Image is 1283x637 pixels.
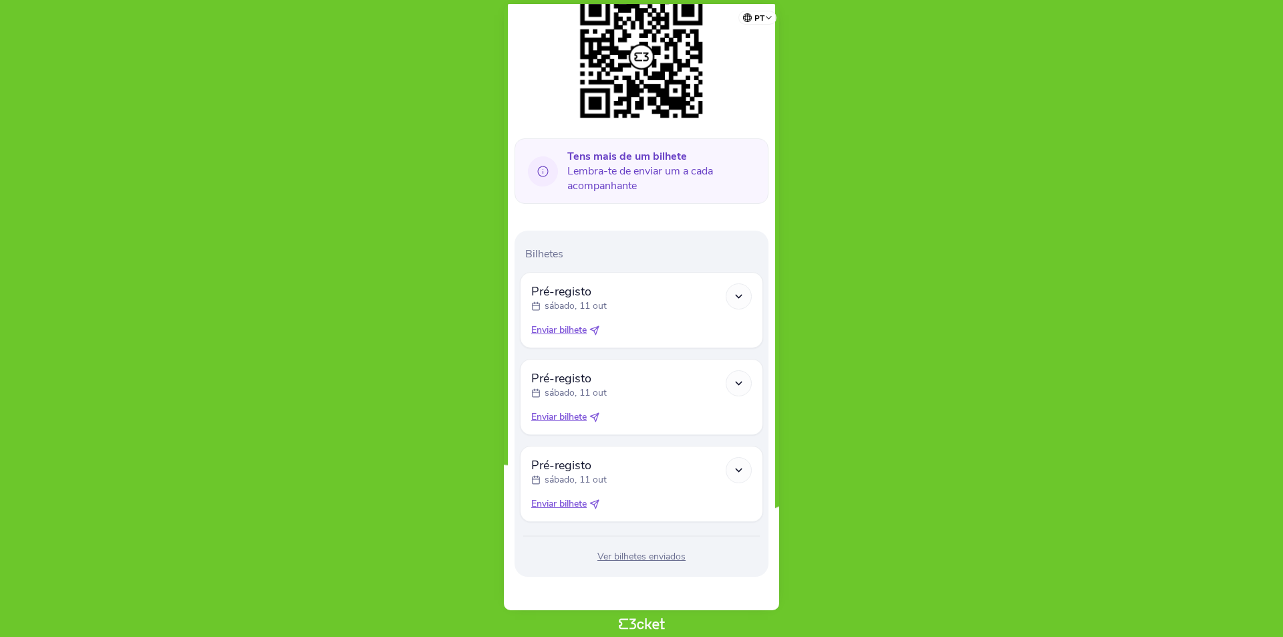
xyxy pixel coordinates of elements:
[531,283,607,299] span: Pré-registo
[531,497,587,511] span: Enviar bilhete
[531,324,587,337] span: Enviar bilhete
[531,410,587,424] span: Enviar bilhete
[545,386,607,400] p: sábado, 11 out
[531,457,607,473] span: Pré-registo
[567,149,687,164] b: Tens mais de um bilhete
[520,550,763,563] div: Ver bilhetes enviados
[545,473,607,487] p: sábado, 11 out
[545,299,607,313] p: sábado, 11 out
[525,247,763,261] p: Bilhetes
[567,149,758,193] span: Lembra-te de enviar um a cada acompanhante
[531,370,607,386] span: Pré-registo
